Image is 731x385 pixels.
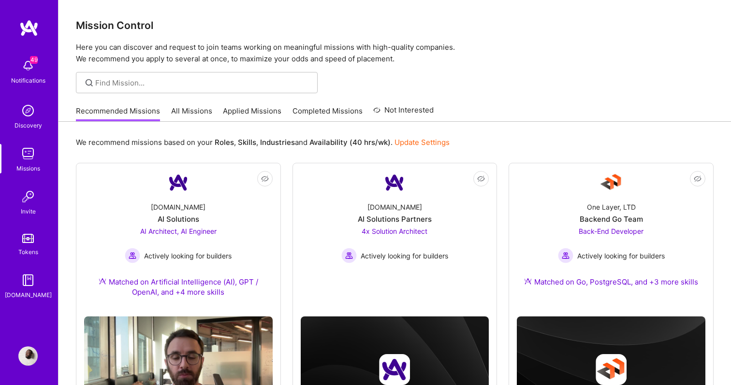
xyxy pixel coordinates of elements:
[16,163,40,173] div: Missions
[379,354,410,385] img: Company logo
[292,106,363,122] a: Completed Missions
[577,251,665,261] span: Actively looking for builders
[587,202,636,212] div: One Layer, LTD
[15,120,42,130] div: Discovery
[599,171,623,194] img: Company Logo
[383,171,406,194] img: Company Logo
[99,277,106,285] img: Ateam Purple Icon
[30,56,38,64] span: 49
[358,214,432,224] div: AI Solutions Partners
[15,15,23,23] img: logo_orange.svg
[260,138,295,147] b: Industries
[309,138,391,147] b: Availability (40 hrs/wk)
[367,202,422,212] div: [DOMAIN_NAME]
[171,106,212,122] a: All Missions
[76,19,714,31] h3: Mission Control
[524,277,532,285] img: Ateam Purple Icon
[84,171,273,309] a: Company Logo[DOMAIN_NAME]AI SolutionsAI Architect, AI Engineer Actively looking for buildersActiv...
[373,104,434,122] a: Not Interested
[18,346,38,366] img: User Avatar
[95,78,310,88] input: Find Mission...
[395,138,450,147] a: Update Settings
[76,137,450,147] p: We recommend missions based on your , , and .
[144,251,232,261] span: Actively looking for builders
[25,25,106,33] div: Domain: [DOMAIN_NAME]
[18,144,38,163] img: teamwork
[50,57,71,63] div: Domain
[694,175,702,183] i: icon EyeClosed
[140,227,217,235] span: AI Architect, AI Engineer
[558,248,573,263] img: Actively looking for builders
[76,106,160,122] a: Recommended Missions
[579,227,643,235] span: Back-End Developer
[18,271,38,290] img: guide book
[39,56,47,64] img: tab_domain_overview_orange.svg
[596,354,627,385] img: Company logo
[18,187,38,206] img: Invite
[84,277,273,297] div: Matched on Artificial Intelligence (AI), GPT / OpenAI, and +4 more skills
[5,290,52,300] div: [DOMAIN_NAME]
[151,202,205,212] div: [DOMAIN_NAME]
[301,171,489,293] a: Company Logo[DOMAIN_NAME]AI Solutions Partners4x Solution Architect Actively looking for builders...
[105,57,167,63] div: Keywords nach Traffic
[84,77,95,88] i: icon SearchGrey
[517,171,705,299] a: Company LogoOne Layer, LTDBackend Go TeamBack-End Developer Actively looking for buildersActively...
[580,214,643,224] div: Backend Go Team
[215,138,234,147] b: Roles
[158,214,199,224] div: AI Solutions
[16,346,40,366] a: User Avatar
[27,15,47,23] div: v 4.0.25
[94,56,102,64] img: tab_keywords_by_traffic_grey.svg
[18,247,38,257] div: Tokens
[524,277,698,287] div: Matched on Go, PostgreSQL, and +3 more skills
[167,171,190,194] img: Company Logo
[18,101,38,120] img: discovery
[261,175,269,183] i: icon EyeClosed
[21,206,36,216] div: Invite
[18,56,38,75] img: bell
[76,42,714,65] p: Here you can discover and request to join teams working on meaningful missions with high-quality ...
[238,138,256,147] b: Skills
[223,106,281,122] a: Applied Missions
[362,227,427,235] span: 4x Solution Architect
[361,251,448,261] span: Actively looking for builders
[11,75,45,86] div: Notifications
[125,248,140,263] img: Actively looking for builders
[15,25,23,33] img: website_grey.svg
[341,248,357,263] img: Actively looking for builders
[477,175,485,183] i: icon EyeClosed
[19,19,39,37] img: logo
[22,234,34,243] img: tokens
